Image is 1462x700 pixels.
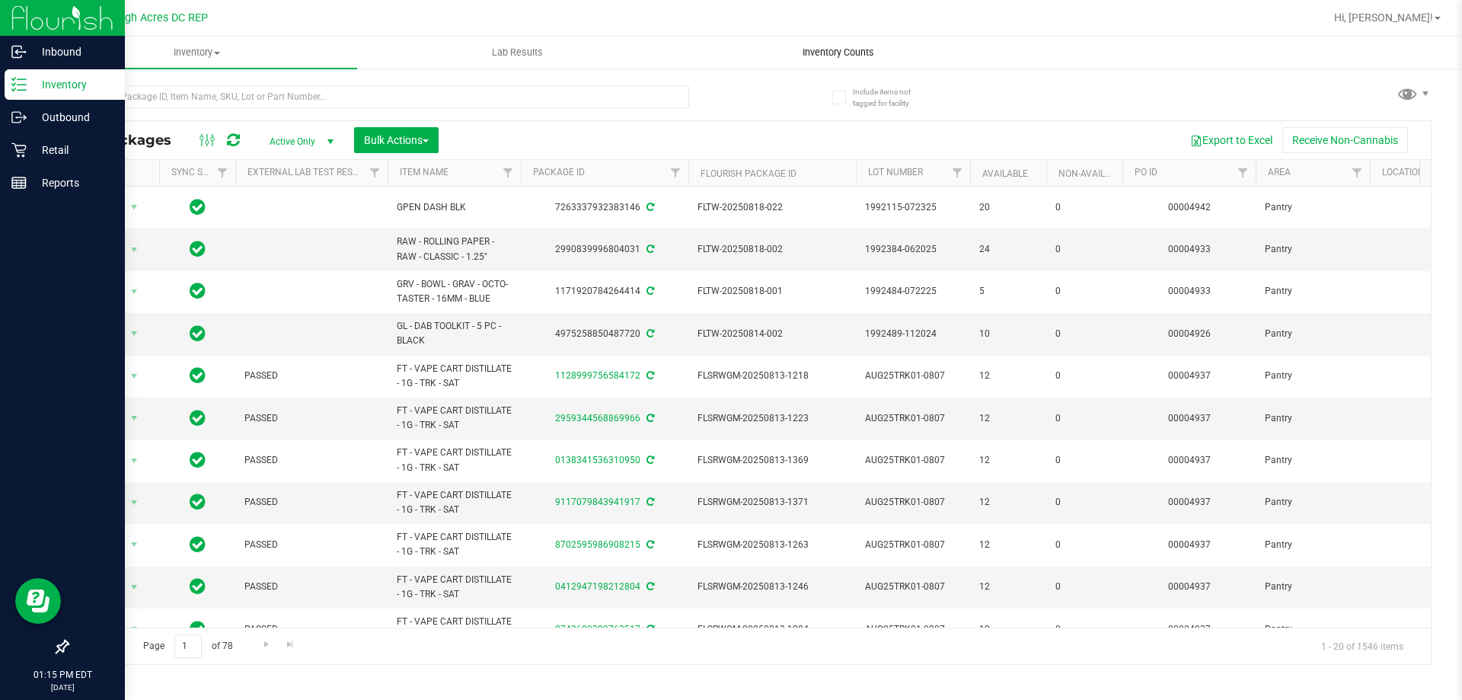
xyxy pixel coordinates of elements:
span: select [125,492,144,513]
a: 00004937 [1168,539,1211,550]
span: Pantry [1265,327,1361,341]
a: 00004937 [1168,497,1211,507]
p: Retail [27,141,118,159]
span: AUG25TRK01-0807 [865,453,961,468]
span: select [125,323,144,344]
span: 24 [979,242,1037,257]
a: Inventory Counts [678,37,998,69]
span: In Sync [190,323,206,344]
a: Flourish Package ID [701,168,796,179]
span: 5 [979,284,1037,299]
inline-svg: Retail [11,142,27,158]
a: 9117079843941917 [555,497,640,507]
p: Outbound [27,108,118,126]
iframe: Resource center [15,578,61,624]
span: In Sync [190,365,206,386]
span: FLSRWGM-20250813-1223 [697,411,847,426]
input: Search Package ID, Item Name, SKU, Lot or Part Number... [67,85,689,108]
span: FT - VAPE CART DISTILLATE - 1G - TRK - SAT [397,615,512,644]
span: AUG25TRK01-0807 [865,411,961,426]
a: Package ID [533,167,585,177]
span: FT - VAPE CART DISTILLATE - 1G - TRK - SAT [397,404,512,433]
span: select [125,366,144,387]
a: 00004942 [1168,202,1211,213]
span: FLSRWGM-20250813-1371 [697,495,847,510]
a: 00004937 [1168,624,1211,634]
a: 00004926 [1168,328,1211,339]
span: 1992489-112024 [865,327,961,341]
span: AUG25TRK01-0807 [865,622,961,637]
span: All Packages [79,132,187,149]
span: Pantry [1265,538,1361,552]
span: Bulk Actions [364,134,429,146]
a: 2743680389763517 [555,624,640,634]
a: Filter [362,160,388,186]
a: Non-Available [1058,168,1126,179]
span: FT - VAPE CART DISTILLATE - 1G - TRK - SAT [397,446,512,475]
span: GL - DAB TOOLKIT - 5 PC - BLACK [397,319,512,348]
span: In Sync [190,576,206,597]
span: 12 [979,369,1037,383]
a: Lot Number [868,167,923,177]
span: PASSED [244,369,378,383]
span: Lehigh Acres DC REP [104,11,208,24]
span: FT - VAPE CART DISTILLATE - 1G - TRK - SAT [397,362,512,391]
a: 00004937 [1168,413,1211,424]
span: FLTW-20250818-001 [697,284,847,299]
span: In Sync [190,618,206,640]
inline-svg: Inbound [11,44,27,59]
span: PASSED [244,411,378,426]
span: Pantry [1265,242,1361,257]
span: Pantry [1265,284,1361,299]
a: Area [1268,167,1291,177]
a: Sync Status [171,167,230,177]
p: [DATE] [7,682,118,693]
span: 12 [979,580,1037,594]
span: Include items not tagged for facility [853,86,929,109]
a: External Lab Test Result [247,167,367,177]
span: 0 [1055,284,1113,299]
a: 00004937 [1168,370,1211,381]
div: 7263337932383146 [519,200,691,215]
span: select [125,618,144,640]
span: RAW - ROLLING PAPER - RAW - CLASSIC - 1.25" [397,235,512,264]
a: Available [982,168,1028,179]
span: FT - VAPE CART DISTILLATE - 1G - TRK - SAT [397,488,512,517]
a: Location [1382,167,1425,177]
div: 2990839996804031 [519,242,691,257]
span: 0 [1055,580,1113,594]
span: 12 [979,453,1037,468]
span: 0 [1055,200,1113,215]
span: 0 [1055,327,1113,341]
span: Pantry [1265,495,1361,510]
span: Pantry [1265,622,1361,637]
a: Filter [1345,160,1370,186]
span: FLSRWGM-20250813-1246 [697,580,847,594]
span: 0 [1055,622,1113,637]
span: select [125,239,144,261]
a: Filter [210,160,235,186]
span: Sync from Compliance System [644,497,654,507]
span: 12 [979,538,1037,552]
span: Sync from Compliance System [644,286,654,296]
a: 00004933 [1168,244,1211,254]
a: Filter [945,160,970,186]
span: Sync from Compliance System [644,202,654,213]
a: 0412947198212804 [555,581,640,592]
span: Hi, [PERSON_NAME]! [1334,11,1433,24]
span: Sync from Compliance System [644,581,654,592]
span: Page of 78 [130,634,245,658]
span: Sync from Compliance System [644,413,654,424]
span: select [125,534,144,555]
span: 0 [1055,538,1113,552]
span: Sync from Compliance System [644,624,654,634]
span: In Sync [190,449,206,471]
span: 12 [979,495,1037,510]
span: AUG25TRK01-0807 [865,495,961,510]
span: In Sync [190,238,206,260]
span: Inventory [37,46,357,59]
span: select [125,577,144,598]
p: Inventory [27,75,118,94]
a: 00004937 [1168,581,1211,592]
span: select [125,197,144,218]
